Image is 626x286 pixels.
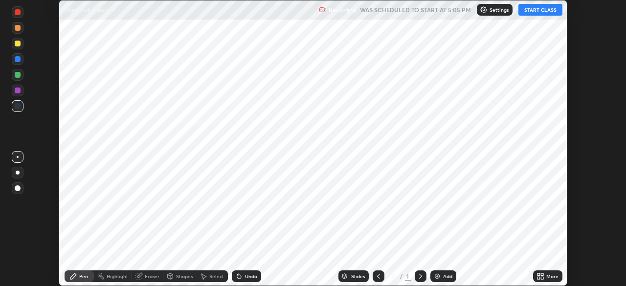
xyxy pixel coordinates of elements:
div: Shapes [176,274,193,279]
h5: WAS SCHEDULED TO START AT 5:05 PM [360,5,471,14]
img: recording.375f2c34.svg [319,6,327,14]
img: class-settings-icons [480,6,488,14]
div: Highlight [107,274,128,279]
div: Add [443,274,452,279]
p: Settings [490,7,509,12]
div: Select [209,274,224,279]
div: More [546,274,559,279]
p: Thermodynamics 1 [65,6,115,14]
p: Recording [329,6,356,14]
div: Undo [245,274,257,279]
div: / [400,273,403,279]
div: Slides [351,274,365,279]
img: add-slide-button [433,272,441,280]
div: Eraser [145,274,159,279]
button: START CLASS [518,4,562,16]
div: Pen [79,274,88,279]
div: 1 [405,272,411,281]
div: 1 [388,273,398,279]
